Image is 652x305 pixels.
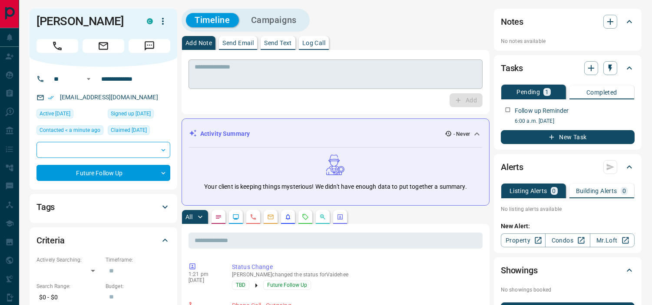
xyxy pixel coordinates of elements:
p: Search Range: [36,282,101,290]
p: Add Note [185,40,212,46]
p: Pending [516,89,540,95]
h2: Criteria [36,233,65,247]
div: Thu Apr 18 2024 [108,125,170,138]
a: Property [501,233,546,247]
div: Activity Summary- Never [189,126,482,142]
div: Future Follow Up [36,165,170,181]
p: Actively Searching: [36,256,101,264]
p: Completed [586,89,617,95]
svg: Agent Actions [337,213,344,220]
button: Timeline [186,13,239,27]
span: TBD [236,281,245,289]
p: 0 [622,188,626,194]
svg: Calls [250,213,257,220]
a: [EMAIL_ADDRESS][DOMAIN_NAME] [60,94,158,101]
span: Email [83,39,124,53]
a: Condos [545,233,590,247]
svg: Lead Browsing Activity [232,213,239,220]
span: Future Follow Up [267,281,307,289]
h2: Alerts [501,160,523,174]
span: Claimed [DATE] [111,126,147,134]
p: Activity Summary [200,129,250,138]
span: Contacted < a minute ago [40,126,100,134]
span: Message [129,39,170,53]
p: Status Change [232,262,479,272]
p: Send Text [264,40,292,46]
p: 1:21 pm [189,271,219,277]
p: $0 - $0 [36,290,101,305]
div: Thu Apr 18 2024 [36,109,103,121]
p: Building Alerts [576,188,617,194]
div: Alerts [501,157,635,177]
svg: Requests [302,213,309,220]
p: [PERSON_NAME] changed the status for Vaidehee [232,272,479,278]
p: Log Call [302,40,325,46]
div: Tags [36,197,170,217]
h2: Tasks [501,61,523,75]
div: Wed Oct 15 2025 [36,125,103,138]
p: [DATE] [189,277,219,283]
svg: Listing Alerts [285,213,291,220]
h1: [PERSON_NAME] [36,14,134,28]
button: New Task [501,130,635,144]
p: - Never [453,130,470,138]
div: condos.ca [147,18,153,24]
p: New Alert: [501,222,635,231]
p: Listing Alerts [510,188,547,194]
p: 6:00 a.m. [DATE] [515,117,635,125]
p: No listing alerts available [501,205,635,213]
p: Timeframe: [106,256,170,264]
span: Call [36,39,78,53]
p: No showings booked [501,286,635,294]
div: Criteria [36,230,170,251]
svg: Emails [267,213,274,220]
h2: Tags [36,200,55,214]
p: Follow up Reminder [515,106,569,115]
h2: Notes [501,15,523,29]
div: Thu Apr 18 2024 [108,109,170,121]
a: Mr.Loft [590,233,635,247]
p: Send Email [222,40,254,46]
p: 1 [545,89,549,95]
svg: Email Verified [48,95,54,101]
button: Open [83,74,94,84]
div: Notes [501,11,635,32]
button: Campaigns [242,13,305,27]
div: Showings [501,260,635,281]
svg: Opportunities [319,213,326,220]
p: No notes available [501,37,635,45]
span: Signed up [DATE] [111,109,151,118]
p: Budget: [106,282,170,290]
div: Tasks [501,58,635,79]
svg: Notes [215,213,222,220]
p: All [185,214,192,220]
p: Your client is keeping things mysterious! We didn't have enough data to put together a summary. [204,182,467,191]
h2: Showings [501,263,538,277]
p: 0 [553,188,556,194]
span: Active [DATE] [40,109,70,118]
